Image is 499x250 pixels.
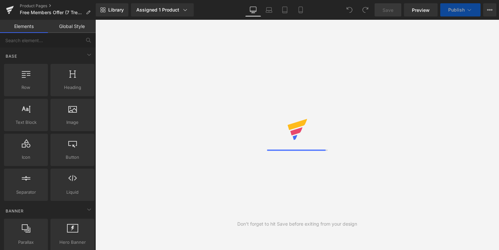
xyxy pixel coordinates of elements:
span: Parallax [6,239,46,246]
span: Text Block [6,119,46,126]
span: Banner [5,208,24,214]
span: Publish [448,7,465,13]
a: New Library [96,3,128,16]
a: Mobile [293,3,309,16]
a: Product Pages [20,3,96,9]
button: Publish [440,3,481,16]
span: Base [5,53,18,59]
span: Hero Banner [52,239,92,246]
span: Liquid [52,189,92,196]
span: Image [52,119,92,126]
a: Global Style [48,20,96,33]
button: More [483,3,496,16]
button: Undo [343,3,356,16]
div: Don't forget to hit Save before exiting from your design [237,220,357,228]
span: Button [52,154,92,161]
span: Preview [412,7,430,14]
div: Assigned 1 Product [136,7,188,13]
span: Free Members Offer (7 Treasures Chakra Balance Necklace) [20,10,83,15]
a: Preview [404,3,438,16]
span: Row [6,84,46,91]
button: Redo [359,3,372,16]
a: Tablet [277,3,293,16]
span: Icon [6,154,46,161]
span: Separator [6,189,46,196]
a: Laptop [261,3,277,16]
span: Save [383,7,393,14]
a: Desktop [245,3,261,16]
span: Heading [52,84,92,91]
span: Library [108,7,124,13]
